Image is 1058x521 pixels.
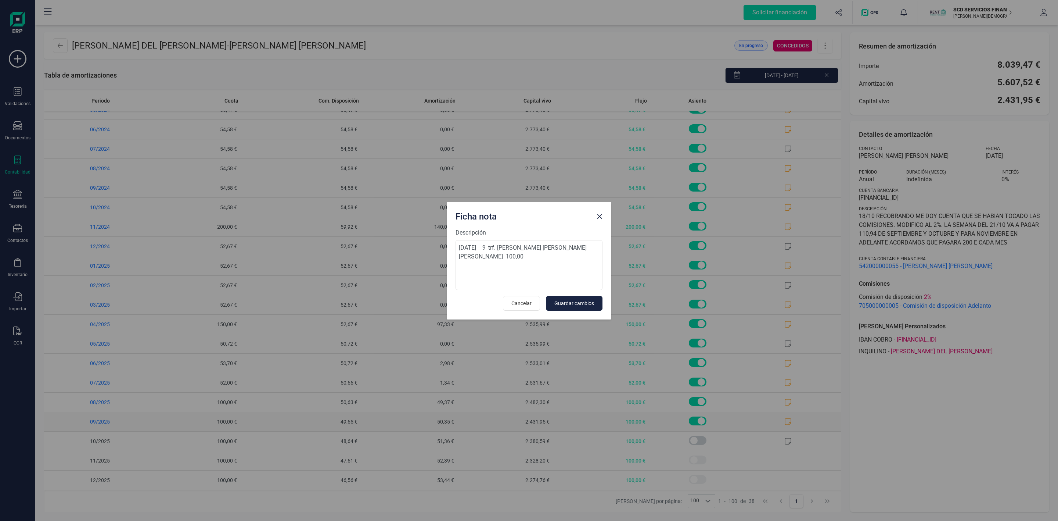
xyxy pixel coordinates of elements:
[503,296,540,311] button: Cancelar
[456,240,602,290] textarea: [DATE] 9 trf. [PERSON_NAME] [PERSON_NAME] [PERSON_NAME] 100,00
[546,296,602,311] button: Guardar cambios
[511,300,532,307] span: Cancelar
[453,208,594,222] div: Ficha nota
[594,211,605,222] button: Close
[456,228,602,237] label: Descripción
[554,300,594,307] span: Guardar cambios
